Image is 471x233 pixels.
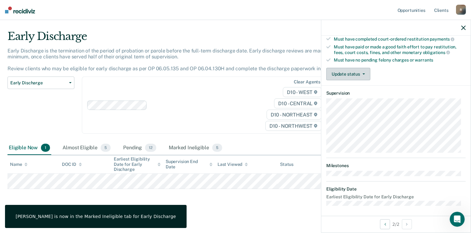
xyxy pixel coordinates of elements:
dt: Milestones [326,163,466,168]
div: Eligible Now [8,141,51,155]
div: Supervision End Date [166,159,213,170]
div: R [456,5,466,15]
dt: Supervision [326,91,466,96]
div: Must have completed court-ordered restitution [334,36,466,42]
div: Pending [122,141,158,155]
div: Early Discharge [8,30,361,48]
span: D10 - WEST [283,87,322,97]
div: Must have no pending felony charges or [334,57,466,63]
div: DOC ID [62,162,82,167]
span: payments [430,37,455,42]
span: obligations [423,50,450,55]
p: Early Discharge is the termination of the period of probation or parole before the full-term disc... [8,48,343,72]
dt: Earliest Eligibility Date for Early Discharge [326,194,466,200]
div: Clear agents [294,79,320,85]
div: 2 / 2 [321,216,471,232]
iframe: Intercom live chat [450,212,465,227]
span: 5 [101,144,111,152]
button: Update status [326,68,370,80]
div: Almost Eligible [61,141,112,155]
div: Status [280,162,293,167]
span: D10 - NORTHEAST [267,110,322,120]
div: Marked Ineligible [168,141,223,155]
div: Last Viewed [218,162,248,167]
span: D10 - NORTHWEST [265,121,322,131]
div: Must have paid or made a good faith effort to pay restitution, fees, court costs, fines, and othe... [334,44,466,55]
span: warrants [415,57,433,62]
span: 1 [41,144,50,152]
span: 12 [145,144,156,152]
div: Earliest Eligibility Date for Early Discharge [114,156,161,172]
span: D10 - CENTRAL [274,98,322,108]
span: Early Discharge [10,80,67,86]
div: [PERSON_NAME] is now in the Marked Ineligible tab for Early Discharge [16,214,176,219]
dt: Eligibility Date [326,186,466,192]
button: Next Opportunity [402,219,412,229]
button: Previous Opportunity [380,219,390,229]
img: Recidiviz [5,7,35,13]
div: Name [10,162,28,167]
span: 5 [212,144,222,152]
